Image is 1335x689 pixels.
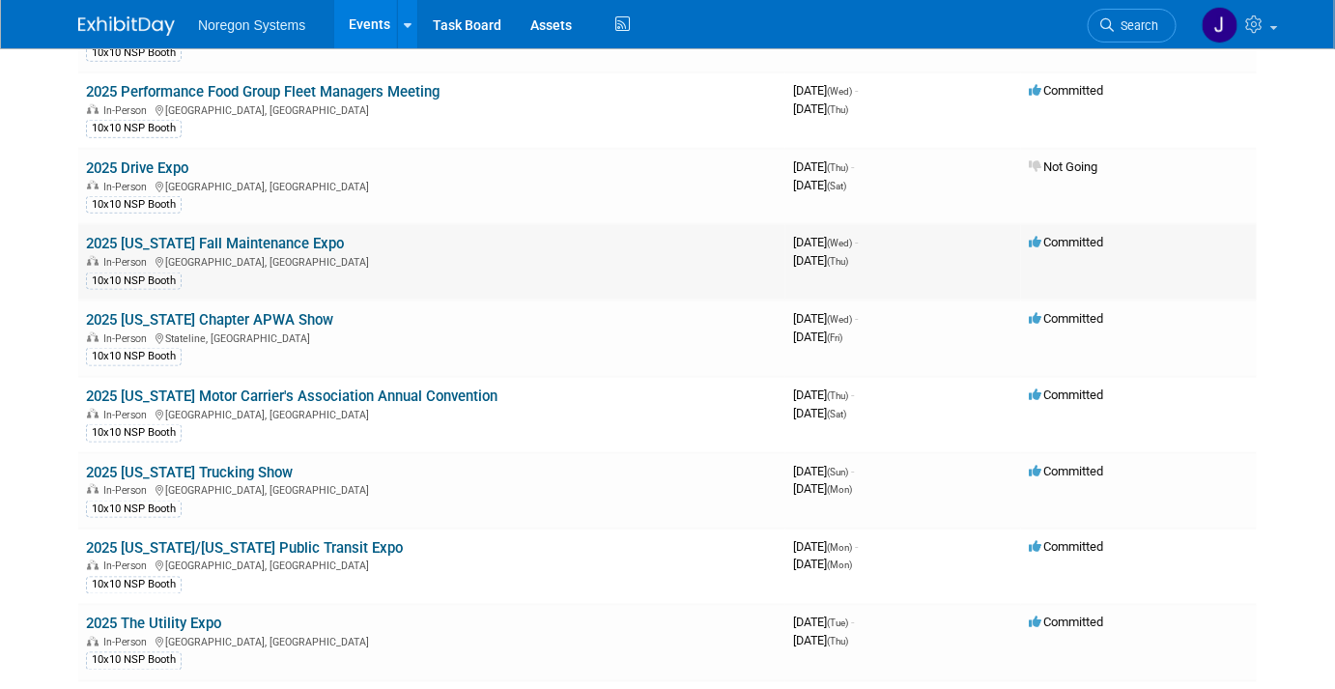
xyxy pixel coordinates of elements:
[793,330,842,344] span: [DATE]
[87,104,99,114] img: In-Person Event
[86,558,778,573] div: [GEOGRAPHIC_DATA], [GEOGRAPHIC_DATA]
[86,159,188,177] a: 2025 Drive Expo
[86,406,778,421] div: [GEOGRAPHIC_DATA], [GEOGRAPHIC_DATA]
[86,348,182,365] div: 10x10 NSP Booth
[827,560,852,571] span: (Mon)
[103,409,153,421] span: In-Person
[87,637,99,646] img: In-Person Event
[87,256,99,266] img: In-Person Event
[827,409,846,419] span: (Sat)
[827,467,848,477] span: (Sun)
[198,17,305,33] span: Noregon Systems
[87,332,99,342] img: In-Person Event
[827,618,848,629] span: (Tue)
[851,388,854,402] span: -
[793,159,854,174] span: [DATE]
[1088,9,1177,43] a: Search
[793,634,848,648] span: [DATE]
[793,178,846,192] span: [DATE]
[86,311,333,329] a: 2025 [US_STATE] Chapter APWA Show
[827,256,848,267] span: (Thu)
[103,104,153,117] span: In-Person
[793,101,848,116] span: [DATE]
[827,238,852,248] span: (Wed)
[86,464,293,481] a: 2025 [US_STATE] Trucking Show
[86,101,778,117] div: [GEOGRAPHIC_DATA], [GEOGRAPHIC_DATA]
[86,539,403,557] a: 2025 [US_STATE]/[US_STATE] Public Transit Expo
[103,332,153,345] span: In-Person
[86,83,440,100] a: 2025 Performance Food Group Fleet Managers Meeting
[86,388,497,405] a: 2025 [US_STATE] Motor Carrier's Association Annual Convention
[851,159,854,174] span: -
[827,314,852,325] span: (Wed)
[86,616,221,633] a: 2025 The Utility Expo
[1029,539,1103,554] span: Committed
[793,388,854,402] span: [DATE]
[827,86,852,97] span: (Wed)
[793,406,846,420] span: [DATE]
[793,558,852,572] span: [DATE]
[851,464,854,478] span: -
[793,464,854,478] span: [DATE]
[827,390,848,401] span: (Thu)
[793,235,858,249] span: [DATE]
[1029,235,1103,249] span: Committed
[86,253,778,269] div: [GEOGRAPHIC_DATA], [GEOGRAPHIC_DATA]
[87,409,99,418] img: In-Person Event
[827,162,848,173] span: (Thu)
[851,616,854,630] span: -
[103,484,153,497] span: In-Person
[1029,388,1103,402] span: Committed
[827,332,842,343] span: (Fri)
[86,196,182,214] div: 10x10 NSP Booth
[103,181,153,193] span: In-Person
[793,616,854,630] span: [DATE]
[793,539,858,554] span: [DATE]
[793,311,858,326] span: [DATE]
[827,104,848,115] span: (Thu)
[86,481,778,497] div: [GEOGRAPHIC_DATA], [GEOGRAPHIC_DATA]
[87,560,99,570] img: In-Person Event
[86,634,778,649] div: [GEOGRAPHIC_DATA], [GEOGRAPHIC_DATA]
[1114,18,1158,33] span: Search
[86,273,182,290] div: 10x10 NSP Booth
[1029,616,1103,630] span: Committed
[855,83,858,98] span: -
[86,577,182,594] div: 10x10 NSP Booth
[1029,311,1103,326] span: Committed
[1029,159,1097,174] span: Not Going
[86,424,182,442] div: 10x10 NSP Booth
[827,542,852,553] span: (Mon)
[793,253,848,268] span: [DATE]
[1029,83,1103,98] span: Committed
[827,181,846,191] span: (Sat)
[87,484,99,494] img: In-Person Event
[855,311,858,326] span: -
[86,652,182,670] div: 10x10 NSP Booth
[87,181,99,190] img: In-Person Event
[793,83,858,98] span: [DATE]
[103,256,153,269] span: In-Person
[827,484,852,495] span: (Mon)
[86,44,182,62] div: 10x10 NSP Booth
[86,235,344,252] a: 2025 [US_STATE] Fall Maintenance Expo
[103,560,153,573] span: In-Person
[103,637,153,649] span: In-Person
[855,235,858,249] span: -
[86,178,778,193] div: [GEOGRAPHIC_DATA], [GEOGRAPHIC_DATA]
[86,120,182,137] div: 10x10 NSP Booth
[793,481,852,496] span: [DATE]
[86,501,182,518] div: 10x10 NSP Booth
[855,539,858,554] span: -
[78,16,175,36] img: ExhibitDay
[86,330,778,345] div: Stateline, [GEOGRAPHIC_DATA]
[827,637,848,647] span: (Thu)
[1202,7,1238,43] img: Johana Gil
[1029,464,1103,478] span: Committed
